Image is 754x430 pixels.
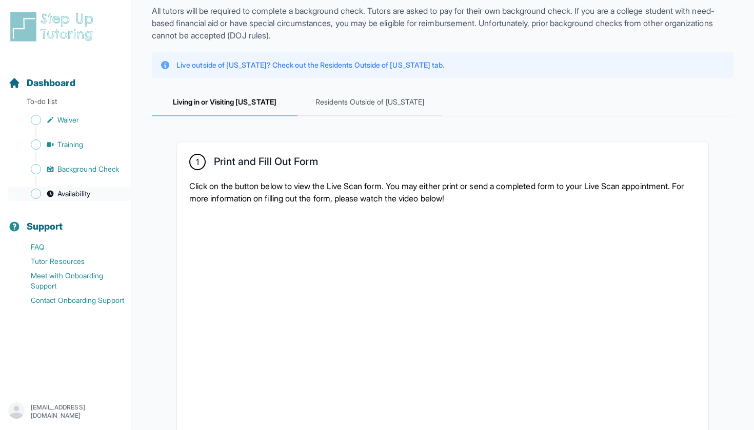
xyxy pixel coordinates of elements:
[27,76,75,90] span: Dashboard
[57,164,119,174] span: Background Check
[8,254,131,269] a: Tutor Resources
[152,89,297,116] span: Living in or Visiting [US_STATE]
[8,240,131,254] a: FAQ
[27,219,63,234] span: Support
[8,10,100,43] img: logo
[8,293,131,308] a: Contact Onboarding Support
[152,89,733,116] nav: Tabs
[57,115,79,125] span: Waiver
[4,96,127,111] p: To-do list
[31,403,123,420] p: [EMAIL_ADDRESS][DOMAIN_NAME]
[57,189,90,199] span: Availability
[196,156,199,168] span: 1
[8,113,131,127] a: Waiver
[8,269,131,293] a: Meet with Onboarding Support
[57,139,84,150] span: Training
[214,155,318,172] h2: Print and Fill Out Form
[297,89,443,116] span: Residents Outside of [US_STATE]
[8,402,123,421] button: [EMAIL_ADDRESS][DOMAIN_NAME]
[8,137,131,152] a: Training
[152,5,733,42] p: All tutors will be required to complete a background check. Tutors are asked to pay for their own...
[8,76,75,90] a: Dashboard
[189,180,696,204] p: Click on the button below to view the Live Scan form. You may either print or send a completed fo...
[176,60,444,70] p: Live outside of [US_STATE]? Check out the Residents Outside of [US_STATE] tab.
[4,203,127,238] button: Support
[4,59,127,94] button: Dashboard
[8,162,131,176] a: Background Check
[8,187,131,201] a: Availability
